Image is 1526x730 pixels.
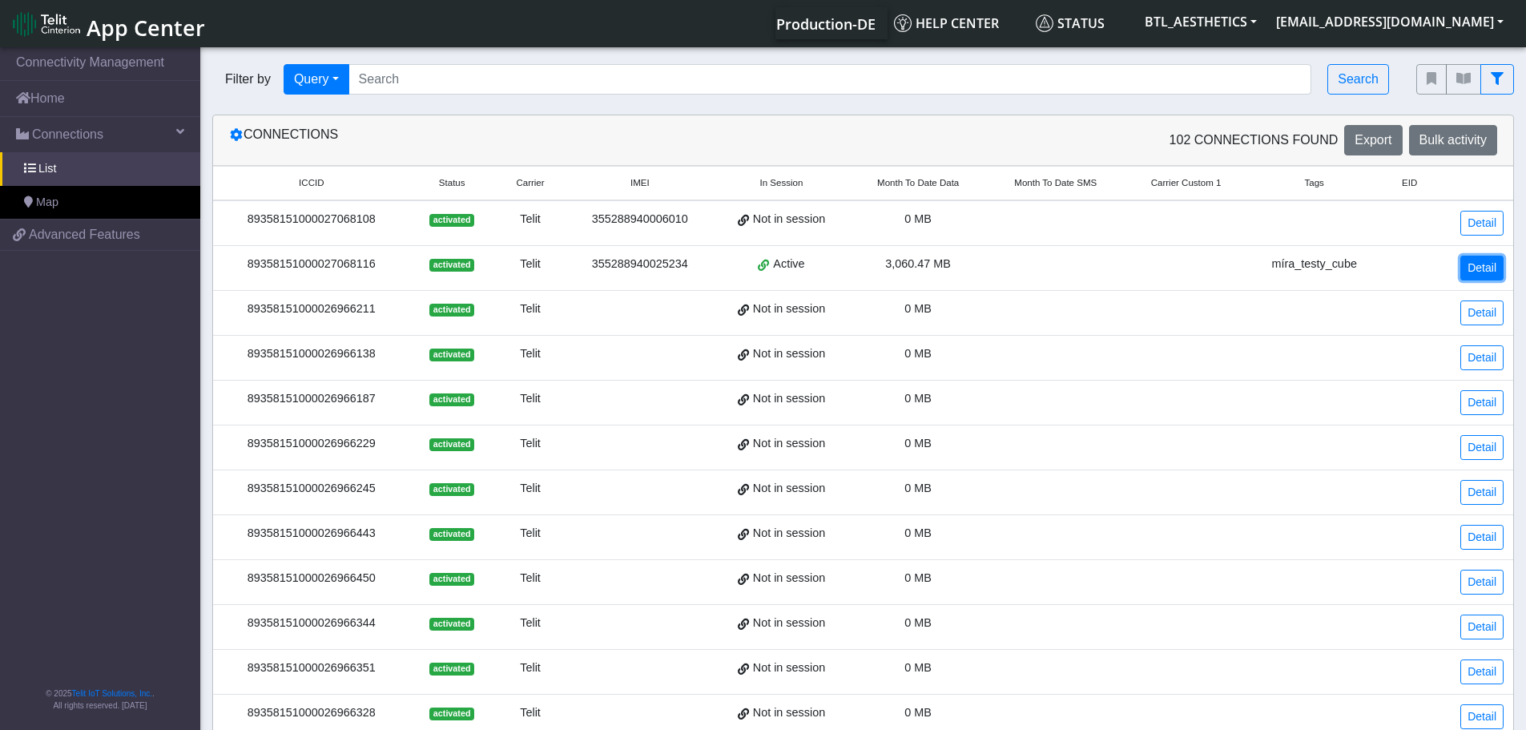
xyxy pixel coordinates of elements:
span: 0 MB [904,347,932,360]
div: 89358151000026966344 [223,615,401,632]
div: 89358151000027068108 [223,211,401,228]
div: 355288940006010 [576,211,703,228]
span: ICCID [299,176,324,190]
button: Query [284,64,349,95]
img: status.svg [1036,14,1053,32]
span: activated [429,663,473,676]
div: 89358151000026966443 [223,525,401,542]
div: Connections [217,125,864,155]
span: Not in session [753,525,825,542]
span: Production-DE [776,14,876,34]
span: activated [429,573,473,586]
span: Carrier Custom 1 [1151,176,1222,190]
div: 89358151000026966187 [223,390,401,408]
button: [EMAIL_ADDRESS][DOMAIN_NAME] [1266,7,1513,36]
span: 0 MB [904,302,932,315]
a: Detail [1460,570,1504,595]
div: Telit [504,615,558,632]
div: 89358151000026966138 [223,345,401,363]
a: Detail [1460,256,1504,280]
span: 0 MB [904,212,932,225]
span: In Session [760,176,803,190]
div: Telit [504,570,558,587]
span: List [38,160,56,178]
div: Telit [504,704,558,722]
span: Not in session [753,659,825,677]
div: Telit [504,525,558,542]
span: 102 Connections found [1170,131,1339,150]
a: Detail [1460,345,1504,370]
span: activated [429,483,473,496]
span: activated [429,618,473,631]
span: activated [429,304,473,317]
span: App Center [87,13,205,42]
span: Not in session [753,211,825,228]
div: 89358151000026966229 [223,435,401,453]
a: Detail [1460,435,1504,460]
span: Not in session [753,615,825,632]
div: 89358151000027068116 [223,256,401,273]
span: 0 MB [904,706,932,719]
span: Filter by [212,70,284,89]
a: App Center [13,6,203,41]
span: Connections [32,125,103,144]
button: Bulk activity [1409,125,1497,155]
span: Not in session [753,345,825,363]
span: Not in session [753,570,825,587]
span: Tags [1305,176,1324,190]
span: Not in session [753,435,825,453]
span: 0 MB [904,661,932,674]
div: Telit [504,659,558,677]
div: fitlers menu [1416,64,1514,95]
span: Advanced Features [29,225,140,244]
span: Export [1355,133,1391,147]
span: Not in session [753,704,825,722]
img: logo-telit-cinterion-gw-new.png [13,11,80,37]
span: activated [429,528,473,541]
a: Detail [1460,211,1504,236]
div: 89358151000026966450 [223,570,401,587]
span: Month To Date Data [877,176,959,190]
span: Carrier [516,176,544,190]
div: 89358151000026966211 [223,300,401,318]
span: activated [429,393,473,406]
span: Not in session [753,300,825,318]
span: activated [429,214,473,227]
a: Your current platform instance [775,7,875,39]
div: 355288940025234 [576,256,703,273]
button: Search [1327,64,1389,95]
span: Not in session [753,480,825,498]
a: Detail [1460,300,1504,325]
span: Status [439,176,465,190]
a: Detail [1460,480,1504,505]
span: activated [429,349,473,361]
a: Detail [1460,525,1504,550]
a: Detail [1460,390,1504,415]
img: knowledge.svg [894,14,912,32]
a: Detail [1460,659,1504,684]
a: Telit IoT Solutions, Inc. [72,689,152,698]
span: 0 MB [904,392,932,405]
div: míra_testy_cube [1257,256,1371,273]
span: activated [429,438,473,451]
span: 0 MB [904,526,932,539]
a: Detail [1460,704,1504,729]
span: Map [36,194,58,212]
div: 89358151000026966245 [223,480,401,498]
span: Not in session [753,390,825,408]
span: 0 MB [904,616,932,629]
span: activated [429,708,473,720]
span: activated [429,259,473,272]
div: Telit [504,435,558,453]
span: 3,060.47 MB [885,257,951,270]
div: 89358151000026966351 [223,659,401,677]
span: Active [773,256,804,273]
span: Status [1036,14,1105,32]
span: Bulk activity [1419,133,1487,147]
div: 89358151000026966328 [223,704,401,722]
div: Telit [504,211,558,228]
span: IMEI [630,176,650,190]
span: Help center [894,14,999,32]
div: Telit [504,256,558,273]
div: Telit [504,300,558,318]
